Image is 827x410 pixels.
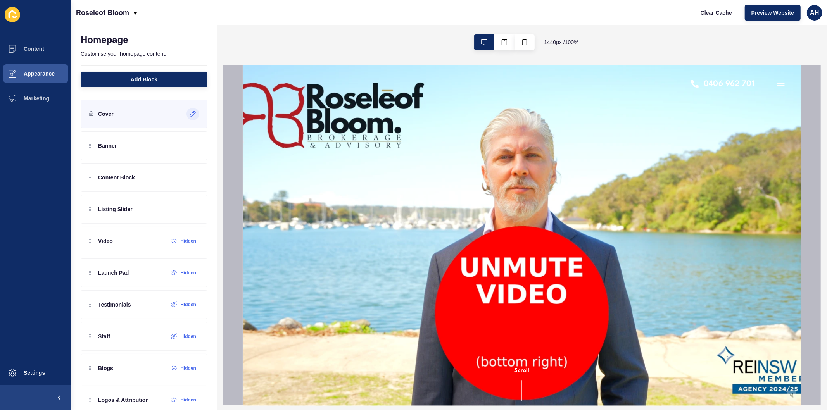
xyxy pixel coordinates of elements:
[745,5,801,21] button: Preview Website
[3,301,555,336] div: Scroll
[180,365,196,371] label: Hidden
[98,269,129,277] p: Launch Pad
[81,45,207,62] p: Customise your homepage content.
[694,5,739,21] button: Clear Cache
[180,397,196,403] label: Hidden
[98,364,113,372] p: Blogs
[810,9,819,17] span: AH
[180,301,196,308] label: Hidden
[98,237,113,245] p: Video
[98,396,149,404] p: Logos & Attribution
[98,174,135,181] p: Content Block
[180,270,196,276] label: Hidden
[461,14,516,23] div: 0406 962 701
[76,3,129,22] p: Roseleof Bloom
[180,238,196,244] label: Hidden
[131,76,157,83] span: Add Block
[751,9,794,17] span: Preview Website
[98,332,110,340] p: Staff
[180,333,196,339] label: Hidden
[98,301,131,308] p: Testimonials
[81,34,128,45] h1: Homepage
[544,38,579,46] span: 1440 px / 100 %
[701,9,732,17] span: Clear Cache
[447,14,520,23] a: 0406 962 701
[98,142,117,150] p: Banner
[98,110,114,118] p: Cover
[81,72,207,87] button: Add Block
[98,205,133,213] p: Listing Slider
